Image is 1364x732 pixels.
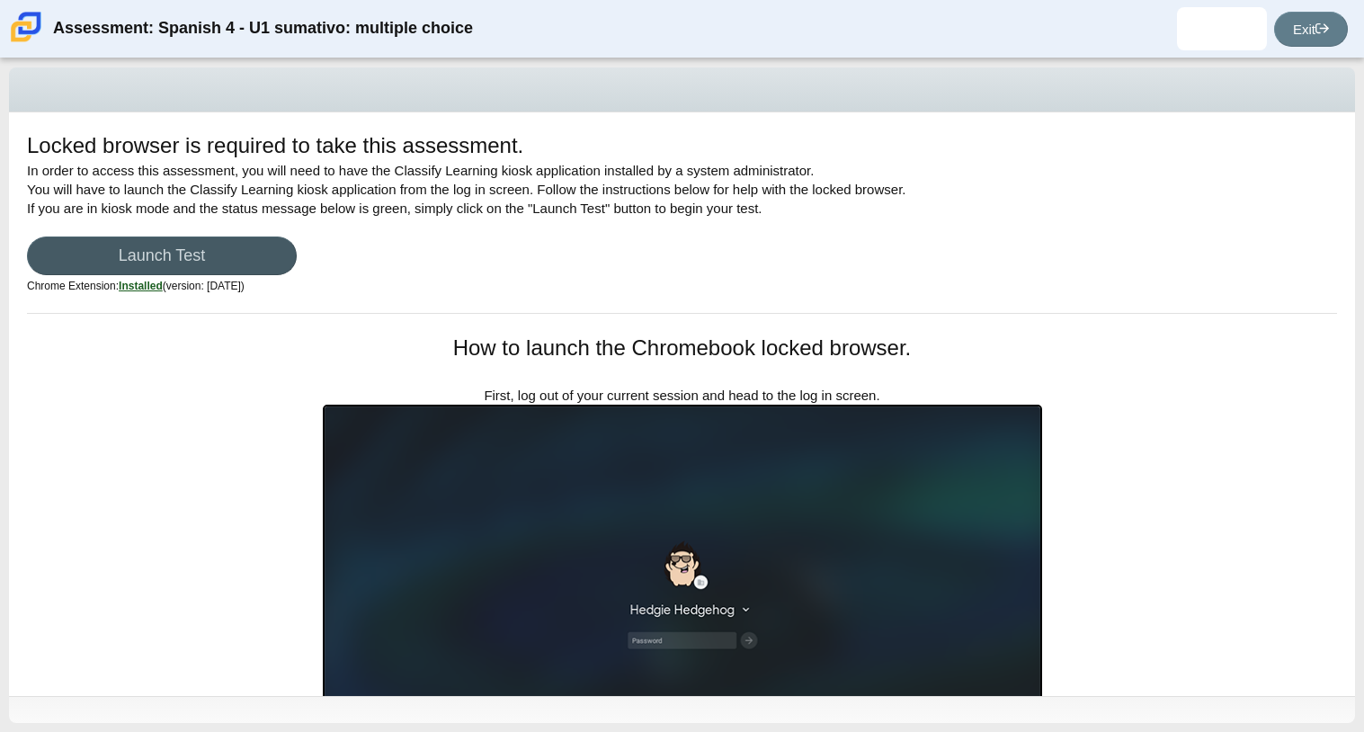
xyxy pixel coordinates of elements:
img: fernando.figueroa.SQjFFZ [1208,14,1236,43]
a: Exit [1274,12,1348,47]
u: Installed [119,280,163,292]
div: Assessment: Spanish 4 - U1 sumativo: multiple choice [53,7,473,50]
h1: Locked browser is required to take this assessment. [27,130,523,161]
h1: How to launch the Chromebook locked browser. [323,333,1042,363]
a: Carmen School of Science & Technology [7,33,45,49]
span: (version: [DATE]) [119,280,245,292]
small: Chrome Extension: [27,280,245,292]
img: Carmen School of Science & Technology [7,8,45,46]
div: In order to access this assessment, you will need to have the Classify Learning kiosk application... [27,130,1337,313]
a: Launch Test [27,237,297,275]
